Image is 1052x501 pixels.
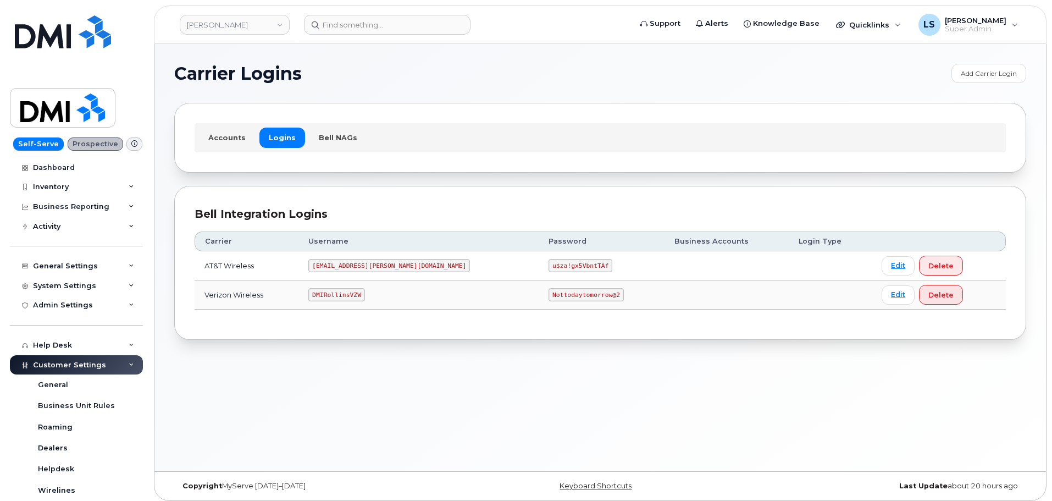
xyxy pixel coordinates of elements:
[665,232,789,251] th: Business Accounts
[309,128,367,147] a: Bell NAGs
[539,232,664,251] th: Password
[789,232,872,251] th: Login Type
[951,64,1026,83] a: Add Carrier Login
[549,288,623,301] code: Nottodaytomorrow@2
[174,482,458,491] div: MyServe [DATE]–[DATE]
[195,251,298,280] td: AT&T Wireless
[928,290,954,300] span: Delete
[195,206,1006,222] div: Bell Integration Logins
[549,259,612,272] code: u$za!gx5VbntTAf
[174,65,302,82] span: Carrier Logins
[182,482,222,490] strong: Copyright
[919,256,963,276] button: Delete
[195,232,298,251] th: Carrier
[742,482,1026,491] div: about 20 hours ago
[882,256,915,276] a: Edit
[928,261,954,271] span: Delete
[899,482,948,490] strong: Last Update
[308,259,470,272] code: [EMAIL_ADDRESS][PERSON_NAME][DOMAIN_NAME]
[308,288,364,301] code: DMIRollinsVZW
[560,482,632,490] a: Keyboard Shortcuts
[199,128,255,147] a: Accounts
[195,280,298,310] td: Verizon Wireless
[259,128,305,147] a: Logins
[882,285,915,305] a: Edit
[298,232,539,251] th: Username
[919,285,963,305] button: Delete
